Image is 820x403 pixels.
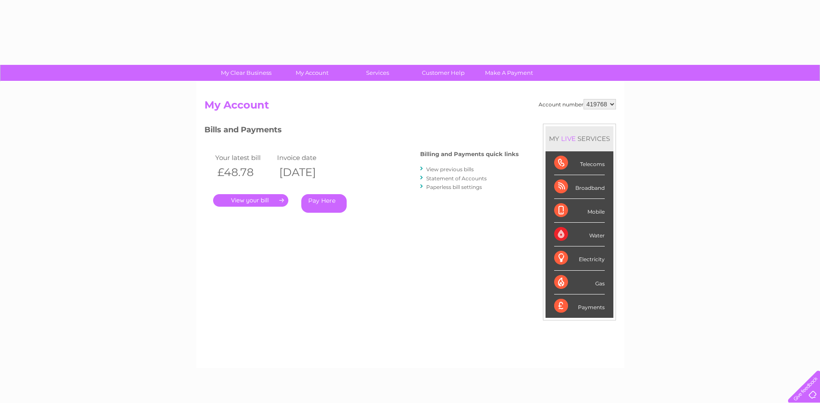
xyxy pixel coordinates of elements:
div: MY SERVICES [546,126,613,151]
div: Gas [554,271,605,294]
a: My Clear Business [211,65,282,81]
th: £48.78 [213,163,275,181]
a: Make A Payment [473,65,545,81]
div: Payments [554,294,605,318]
td: Your latest bill [213,152,275,163]
h2: My Account [204,99,616,115]
div: Telecoms [554,151,605,175]
div: Electricity [554,246,605,270]
div: Mobile [554,199,605,223]
div: Water [554,223,605,246]
h4: Billing and Payments quick links [420,151,519,157]
a: Services [342,65,413,81]
a: Customer Help [408,65,479,81]
a: Paperless bill settings [426,184,482,190]
a: Pay Here [301,194,347,213]
th: [DATE] [275,163,337,181]
div: Broadband [554,175,605,199]
a: . [213,194,288,207]
div: Account number [539,99,616,109]
h3: Bills and Payments [204,124,519,139]
a: My Account [276,65,348,81]
td: Invoice date [275,152,337,163]
a: View previous bills [426,166,474,173]
div: LIVE [559,134,578,143]
a: Statement of Accounts [426,175,487,182]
